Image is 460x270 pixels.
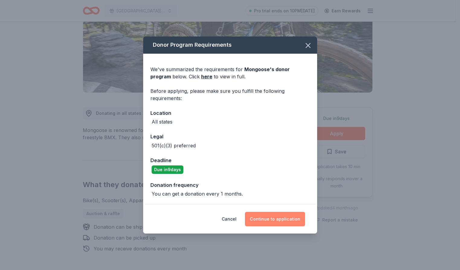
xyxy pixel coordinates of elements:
[222,212,236,226] button: Cancel
[150,156,310,164] div: Deadline
[143,36,317,54] div: Donor Program Requirements
[150,109,310,117] div: Location
[152,142,196,149] div: 501(c)(3) preferred
[152,165,183,174] div: Due in 9 days
[245,212,305,226] button: Continue to application
[150,181,310,189] div: Donation frequency
[150,87,310,102] div: Before applying, please make sure you fulfill the following requirements:
[152,118,172,125] div: All states
[150,66,310,80] div: We've summarized the requirements for below. Click to view in full.
[152,190,243,197] div: You can get a donation every 1 months.
[201,73,212,80] a: here
[150,133,310,140] div: Legal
